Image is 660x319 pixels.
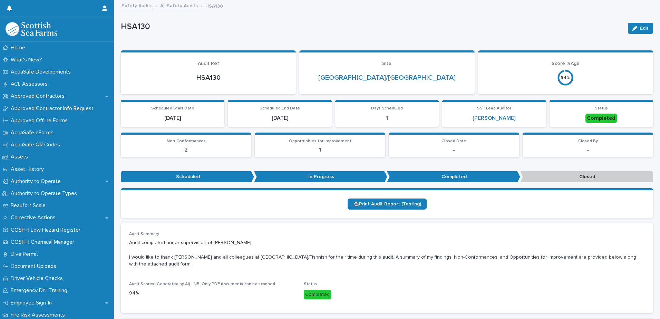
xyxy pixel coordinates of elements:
[595,106,608,110] span: Status
[339,115,435,122] p: 1
[520,171,653,183] p: Closed
[129,239,645,268] p: Audit completed under supervision of [PERSON_NAME]. I would like to thank [PERSON_NAME] and all c...
[121,171,254,183] p: Scheduled
[382,61,391,66] span: Site
[8,214,61,221] p: Corrective Actions
[304,290,331,300] div: Completed
[6,22,57,36] img: bPIBxiqnSb2ggTQWdOVV
[318,74,456,82] a: [GEOGRAPHIC_DATA]/[GEOGRAPHIC_DATA]
[121,22,622,32] p: HSA130
[8,105,99,112] p: Approved Contractor Info Request
[129,290,295,297] p: 94%
[8,57,48,63] p: What's New?
[8,227,86,233] p: COSHH Low Hazard Register
[122,1,153,9] a: Safety Audits
[8,69,76,75] p: AquaSafe Developments
[8,129,59,136] p: AquaSafe eForms
[473,115,515,122] a: [PERSON_NAME]
[393,147,515,153] p: -
[8,312,70,318] p: Fire Risk Assessments
[232,115,327,122] p: [DATE]
[8,166,49,173] p: Asset History
[8,287,73,294] p: Emergency Drill Training
[129,282,275,286] span: Audit Scores (Generated by AI) - NB: Only PDF documents can be scanned
[628,23,653,34] button: Edit
[8,117,73,124] p: Approved Offline Forms
[387,171,520,183] p: Completed
[353,202,421,206] span: 🖨️Print Audit Report (Testing)
[289,139,351,143] span: Opportunities for Improvement
[8,275,68,282] p: Driver Vehicle Checks
[8,93,70,99] p: Approved Contractors
[160,1,198,9] a: All Safety Audits
[205,2,223,9] p: HSA130
[8,300,57,306] p: Employee Sign-In
[151,106,194,110] span: Scheduled Start Date
[129,232,159,236] span: Audit Summary
[8,202,51,209] p: Beaufort Scale
[552,61,580,66] span: Score %Age
[167,139,206,143] span: Non-Conformances
[254,171,387,183] p: In Progress
[8,190,82,197] p: Authority to Operate Types
[8,81,53,87] p: ACL Assessors
[477,106,511,110] span: SSF Lead Auditor
[8,142,66,148] p: AquaSafe QR Codes
[125,147,247,153] p: 2
[8,239,80,245] p: COSHH Chemical Manager
[260,106,300,110] span: Scheduled End Date
[640,26,649,31] span: Edit
[527,147,649,153] p: -
[371,106,403,110] span: Days Scheduled
[557,75,574,80] div: 94 %
[259,147,381,153] p: 1
[8,154,33,160] p: Assets
[198,61,219,66] span: Audit Ref
[441,139,466,143] span: Closed Date
[578,139,598,143] span: Closed By
[304,282,317,286] span: Status
[125,115,220,122] p: [DATE]
[585,114,617,123] div: Completed
[8,263,62,270] p: Document Uploads
[8,45,31,51] p: Home
[8,178,66,185] p: Authority to Operate
[8,251,44,258] p: Dive Permit
[129,74,288,82] p: HSA130
[348,199,427,210] a: 🖨️Print Audit Report (Testing)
